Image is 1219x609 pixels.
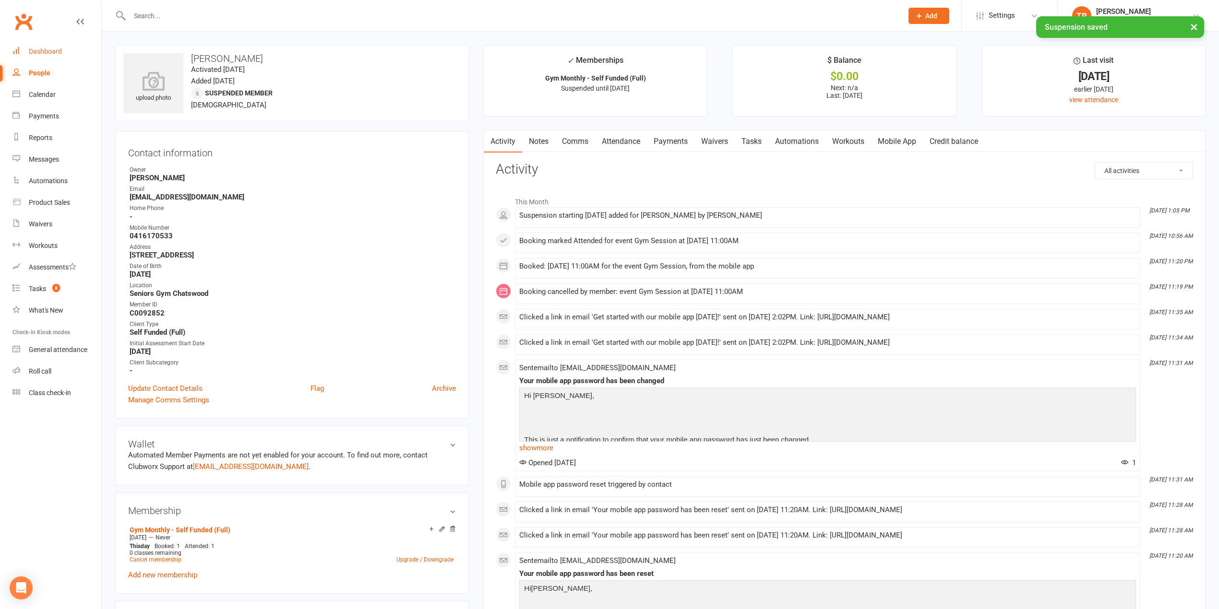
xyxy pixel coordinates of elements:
div: Clicked a link in email 'Get started with our mobile app [DATE]!' sent on [DATE] 2:02PM. Link: [U... [519,313,1136,321]
div: Payments [29,112,59,120]
input: Search... [127,9,896,23]
div: Last visit [1074,54,1113,71]
strong: [STREET_ADDRESS] [130,251,456,259]
a: Calendar [12,84,101,105]
div: Roll call [29,367,51,375]
div: Mobile app password reset triggered by contact [519,480,1136,489]
li: This Month [496,192,1193,207]
div: Open Intercom Messenger [10,576,33,599]
a: Clubworx [12,10,36,34]
i: [DATE] 11:31 AM [1149,476,1193,483]
div: earlier [DATE] [991,84,1196,94]
i: [DATE] 10:56 AM [1149,233,1193,239]
i: [DATE] 11:28 AM [1149,502,1193,508]
a: Class kiosk mode [12,382,101,404]
div: Assessments [29,263,76,271]
div: Home Phone [130,204,456,213]
strong: [PERSON_NAME] [130,174,456,182]
span: Booked: 1 [155,543,180,550]
div: What's New [29,306,63,314]
a: Manage Comms Settings [128,394,209,406]
a: Add new membership [128,571,197,579]
strong: [DATE] [130,347,456,356]
div: day [127,543,152,550]
div: [DATE] [991,71,1196,82]
div: Member ID [130,300,456,309]
div: Client Type [130,320,456,329]
a: Payments [647,130,694,152]
div: Address [130,243,456,252]
button: × [1185,16,1203,37]
div: Tasks [29,285,46,293]
strong: 0416170533 [130,232,456,240]
div: Booked: [DATE] 11:00AM for the event Gym Session, from the mobile app [519,262,1136,270]
div: Class check-in [29,389,71,397]
strong: - [130,366,456,375]
a: Payments [12,105,101,127]
p: Hi [PERSON_NAME], [522,390,1134,404]
div: — [127,534,456,541]
div: Location [130,281,456,290]
span: This [130,543,141,550]
div: Suspension starting [DATE] added for [PERSON_NAME] by [PERSON_NAME] [519,211,1136,220]
a: Assessments [12,257,101,278]
strong: C0092852 [130,309,456,317]
span: Sent email to [EMAIL_ADDRESS][DOMAIN_NAME] [519,556,676,565]
a: General attendance kiosk mode [12,339,101,361]
a: Gym Monthly - Self Funded (Full) [130,526,230,534]
a: Activity [484,130,522,152]
div: Dashboard [29,47,62,55]
span: , [590,584,592,592]
i: [DATE] 11:31 AM [1149,360,1193,366]
span: Sent email to [EMAIL_ADDRESS][DOMAIN_NAME] [519,363,676,372]
a: Notes [522,130,555,152]
div: Your mobile app password has been reset [519,570,1136,578]
a: Comms [555,130,595,152]
strong: - [130,212,456,221]
div: [PERSON_NAME] [1096,7,1192,16]
button: Add [908,8,949,24]
span: 0 classes remaining [130,550,181,556]
strong: [DATE] [130,270,456,279]
div: Uniting Seniors Gym Chatswood [1096,16,1192,24]
a: Archive [432,383,456,394]
span: Suspended until [DATE] [561,84,630,92]
div: Calendar [29,91,56,98]
div: upload photo [123,71,183,103]
strong: Self Funded (Full) [130,328,456,337]
span: Attended: 1 [185,543,215,550]
a: [EMAIL_ADDRESS][DOMAIN_NAME] [193,462,309,471]
div: Clicked a link in email 'Your mobile app password has been reset' sent on [DATE] 11:20AM. Link: [... [519,531,1136,539]
div: Date of Birth [130,262,456,271]
h3: [PERSON_NAME] [123,53,461,64]
div: Your mobile app password has been changed [519,377,1136,385]
div: $ Balance [827,54,861,71]
div: TR [1072,6,1091,25]
div: Memberships [567,54,623,72]
div: Initial Assessment Start Date [130,339,456,348]
i: [DATE] 11:35 AM [1149,309,1193,316]
a: Workouts [825,130,871,152]
div: Reports [29,134,52,141]
span: Settings [989,5,1015,26]
div: Email [130,185,456,194]
div: Messages [29,155,59,163]
a: People [12,62,101,84]
a: Waivers [694,130,735,152]
a: Attendance [595,130,647,152]
time: Added [DATE] [191,77,235,85]
a: view attendance [1069,96,1118,104]
span: [PERSON_NAME] [531,584,590,592]
div: General attendance [29,346,87,353]
a: Dashboard [12,41,101,62]
i: [DATE] 11:20 AM [1149,552,1193,559]
div: Automations [29,177,68,185]
p: This is just a notification to confirm that your mobile app password has just been changed. [522,434,1134,448]
h3: Wallet [128,439,456,449]
a: Product Sales [12,192,101,213]
div: Owner [130,165,456,175]
h3: Activity [496,162,1193,177]
h3: Membership [128,505,456,516]
no-payment-system: Automated Member Payments are not yet enabled for your account. To find out more, contact Clubwor... [128,451,428,471]
i: [DATE] 11:34 AM [1149,334,1193,341]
